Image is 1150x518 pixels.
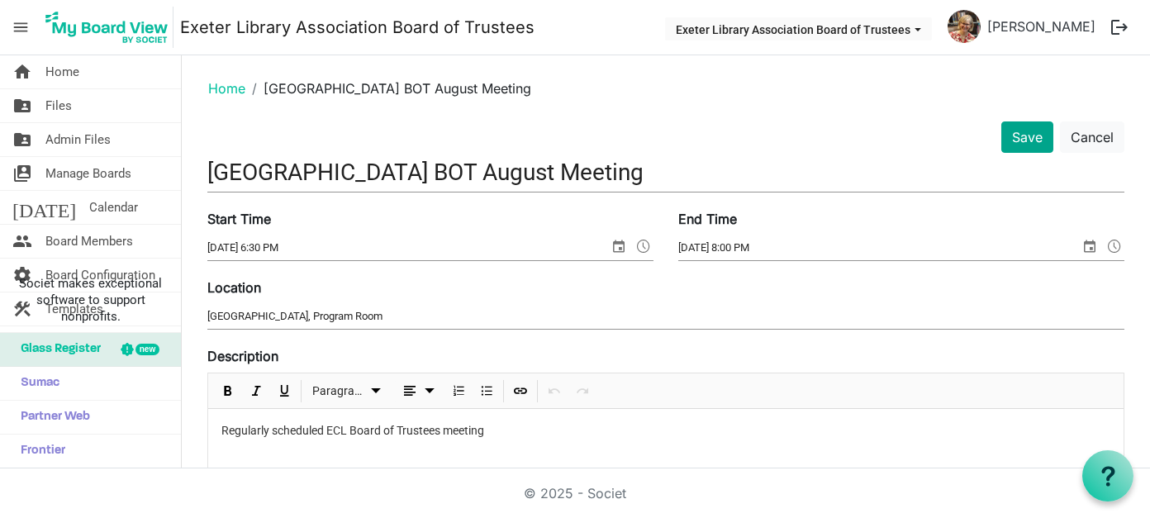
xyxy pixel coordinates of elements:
div: new [135,344,159,355]
button: Numbered List [447,381,469,402]
span: Calendar [89,191,138,224]
span: Board Members [45,225,133,258]
div: Bulleted List [473,373,501,408]
span: switch_account [12,157,32,190]
button: logout [1102,10,1137,45]
span: home [12,55,32,88]
a: [PERSON_NAME] [981,10,1102,43]
button: Save [1001,121,1053,153]
span: people [12,225,32,258]
span: [DATE] [12,191,76,224]
label: Description [207,346,278,366]
img: oiUq6S1lSyLOqxOgPlXYhI3g0FYm13iA4qhAgY5oJQiVQn4Ddg2A9SORYVWq4Lz4pb3-biMLU3tKDRk10OVDzQ_thumb.png [948,10,981,43]
button: Italic [245,381,267,402]
div: Formats [304,373,392,408]
input: Title [207,153,1124,192]
a: My Board View Logo [40,7,180,48]
label: Start Time [207,209,271,229]
a: Home [208,80,245,97]
div: Insert Link [506,373,535,408]
span: Board Configuration [45,259,155,292]
span: Glass Register [12,333,101,366]
span: settings [12,259,32,292]
span: select [1080,235,1100,257]
div: Underline [270,373,298,408]
button: Cancel [1060,121,1124,153]
span: Paragraph [312,381,366,402]
div: Bold [214,373,242,408]
label: Location [207,278,261,297]
button: dropdownbutton [394,381,442,402]
button: Insert Link [509,381,531,402]
div: Alignments [391,373,444,408]
div: Numbered List [444,373,473,408]
span: Home [45,55,79,88]
span: select [609,235,629,257]
button: Exeter Library Association Board of Trustees dropdownbutton [665,17,932,40]
button: Underline [273,381,295,402]
li: [GEOGRAPHIC_DATA] BOT August Meeting [245,78,531,98]
a: Exeter Library Association Board of Trustees [180,11,535,44]
span: Frontier [12,435,65,468]
p: Regularly scheduled ECL Board of Trustees meeting [221,422,1110,440]
span: menu [5,12,36,43]
span: folder_shared [12,123,32,156]
span: Societ makes exceptional software to support nonprofits. [7,275,173,325]
a: © 2025 - Societ [524,485,626,501]
span: Files [45,89,72,122]
span: Manage Boards [45,157,131,190]
span: Partner Web [12,401,90,434]
label: End Time [678,209,737,229]
button: Paragraph dropdownbutton [307,381,388,402]
span: Sumac [12,367,59,400]
span: folder_shared [12,89,32,122]
img: My Board View Logo [40,7,173,48]
button: Bold [216,381,239,402]
button: Bulleted List [475,381,497,402]
span: Admin Files [45,123,111,156]
div: Italic [242,373,270,408]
